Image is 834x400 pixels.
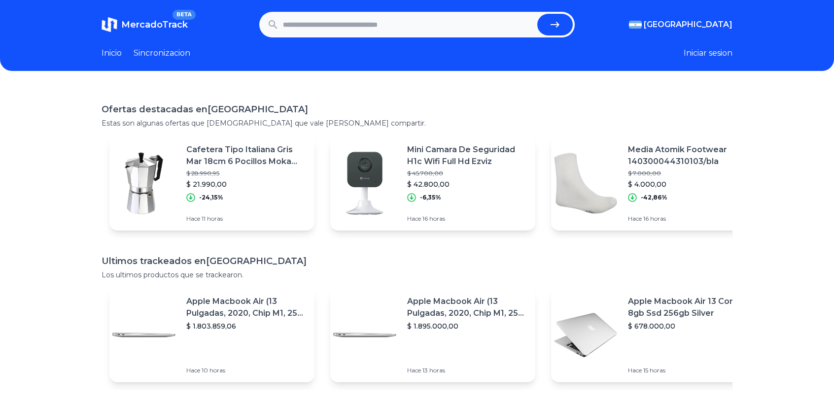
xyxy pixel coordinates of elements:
p: -6,35% [420,194,441,201]
p: Hace 16 horas [407,215,527,223]
p: Hace 13 horas [407,367,527,374]
h1: Ofertas destacadas en [GEOGRAPHIC_DATA] [102,102,732,116]
p: $ 1.895.000,00 [407,321,527,331]
p: Hace 10 horas [186,367,307,374]
a: Featured imageMedia Atomik Footwear 140300044310103/bla$ 7.000,00$ 4.000,00-42,86%Hace 16 horas [551,136,756,231]
p: Estas son algunas ofertas que [DEMOGRAPHIC_DATA] que vale [PERSON_NAME] compartir. [102,118,732,128]
img: Featured image [551,300,620,369]
img: Argentina [629,21,642,29]
p: Apple Macbook Air 13 Core I5 8gb Ssd 256gb Silver [628,296,748,319]
p: $ 4.000,00 [628,179,748,189]
p: Media Atomik Footwear 140300044310103/bla [628,144,748,167]
img: Featured image [109,300,178,369]
img: Featured image [109,149,178,218]
p: -24,15% [199,194,223,201]
span: MercadoTrack [121,19,188,30]
p: Cafetera Tipo Italiana Gris Mar 18cm 6 Pocillos Moka Express [186,144,307,167]
p: $ 42.800,00 [407,179,527,189]
p: $ 7.000,00 [628,169,748,177]
p: $ 21.990,00 [186,179,307,189]
a: Featured imageApple Macbook Air 13 Core I5 8gb Ssd 256gb Silver$ 678.000,00Hace 15 horas [551,288,756,382]
a: Sincronizacion [134,47,190,59]
span: BETA [173,10,196,20]
a: Featured imageCafetera Tipo Italiana Gris Mar 18cm 6 Pocillos Moka Express$ 28.990,95$ 21.990,00-... [109,136,314,231]
p: $ 678.000,00 [628,321,748,331]
img: Featured image [551,149,620,218]
span: [GEOGRAPHIC_DATA] [644,19,732,31]
p: $ 45.700,00 [407,169,527,177]
a: Inicio [102,47,122,59]
img: Featured image [330,300,399,369]
p: Apple Macbook Air (13 Pulgadas, 2020, Chip M1, 256 Gb De Ssd, 8 Gb De Ram) - Plata [407,296,527,319]
button: [GEOGRAPHIC_DATA] [629,19,732,31]
img: Featured image [330,149,399,218]
p: Los ultimos productos que se trackearon. [102,270,732,280]
p: Mini Camara De Seguridad H1c Wifi Full Hd Ezviz [407,144,527,167]
p: $ 28.990,95 [186,169,307,177]
img: MercadoTrack [102,17,117,33]
p: Hace 11 horas [186,215,307,223]
a: Featured imageApple Macbook Air (13 Pulgadas, 2020, Chip M1, 256 Gb De Ssd, 8 Gb De Ram) - Plata$... [330,288,535,382]
a: Featured imageApple Macbook Air (13 Pulgadas, 2020, Chip M1, 256 Gb De Ssd, 8 Gb De Ram) - Plata$... [109,288,314,382]
p: Hace 16 horas [628,215,748,223]
h1: Ultimos trackeados en [GEOGRAPHIC_DATA] [102,254,732,268]
p: Apple Macbook Air (13 Pulgadas, 2020, Chip M1, 256 Gb De Ssd, 8 Gb De Ram) - Plata [186,296,307,319]
a: MercadoTrackBETA [102,17,188,33]
a: Featured imageMini Camara De Seguridad H1c Wifi Full Hd Ezviz$ 45.700,00$ 42.800,00-6,35%Hace 16 ... [330,136,535,231]
button: Iniciar sesion [684,47,732,59]
p: -42,86% [641,194,667,201]
p: Hace 15 horas [628,367,748,374]
p: $ 1.803.859,06 [186,321,307,331]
